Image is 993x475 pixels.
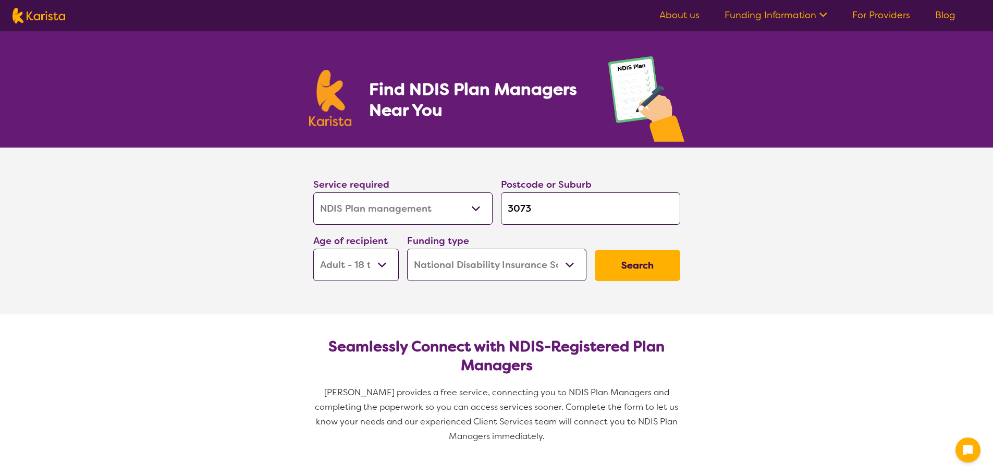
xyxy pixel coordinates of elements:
[13,8,65,23] img: Karista logo
[852,9,910,21] a: For Providers
[501,192,680,225] input: Type
[369,79,587,120] h1: Find NDIS Plan Managers Near You
[313,178,389,191] label: Service required
[595,250,680,281] button: Search
[322,337,672,375] h2: Seamlessly Connect with NDIS-Registered Plan Managers
[659,9,700,21] a: About us
[725,9,827,21] a: Funding Information
[608,56,684,148] img: plan-management
[313,235,388,247] label: Age of recipient
[407,235,469,247] label: Funding type
[315,387,680,442] span: [PERSON_NAME] provides a free service, connecting you to NDIS Plan Managers and completing the pa...
[935,9,955,21] a: Blog
[309,70,352,126] img: Karista logo
[501,178,592,191] label: Postcode or Suburb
